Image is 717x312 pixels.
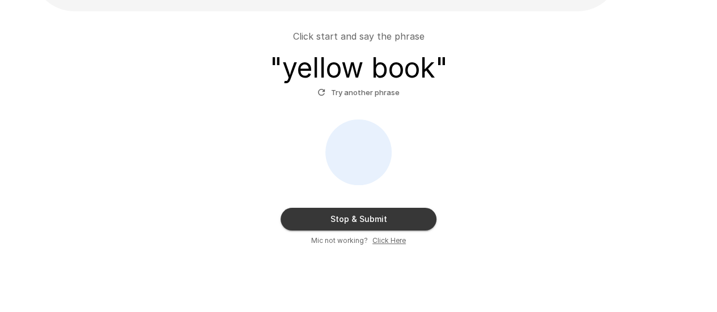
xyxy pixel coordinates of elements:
[315,84,402,101] button: Try another phrase
[293,29,425,43] p: Click start and say the phrase
[372,236,406,245] u: Click Here
[281,208,436,230] button: Stop & Submit
[270,52,448,84] h3: " yellow book "
[311,235,368,246] span: Mic not working?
